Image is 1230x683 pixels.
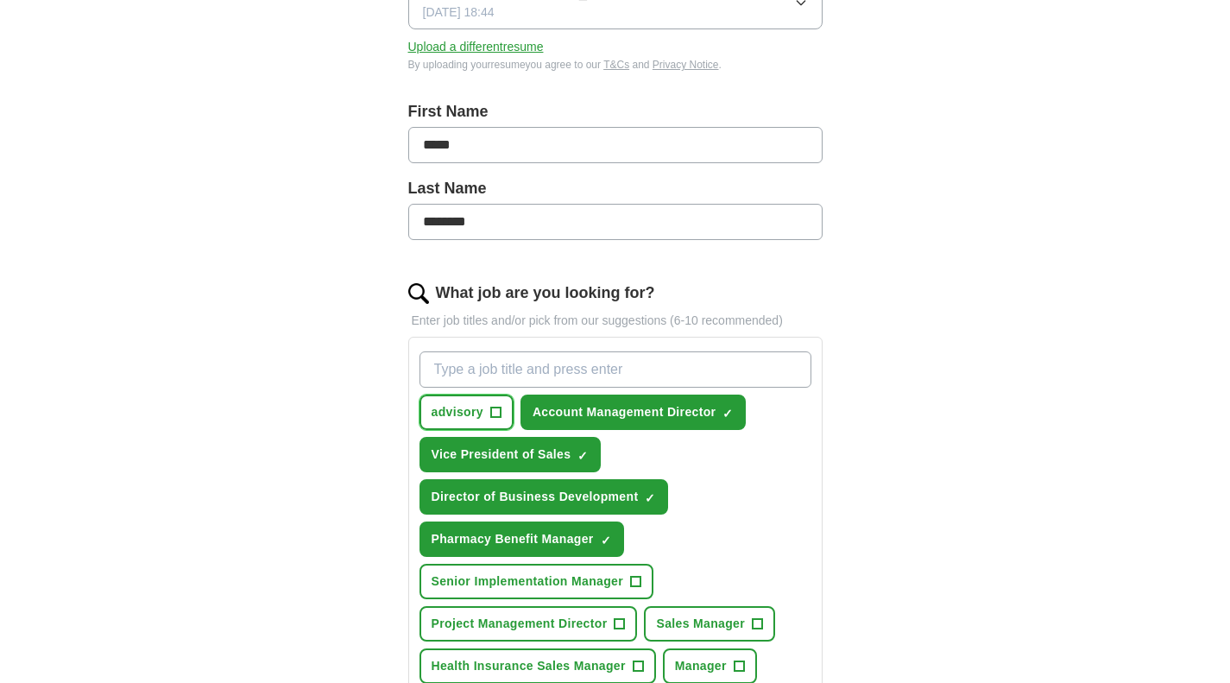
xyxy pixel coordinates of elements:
button: Pharmacy Benefit Manager✓ [419,522,624,557]
input: Type a job title and press enter [419,351,811,388]
a: T&Cs [603,59,629,71]
span: Manager [675,657,727,675]
span: ✓ [645,491,655,505]
label: First Name [408,100,823,123]
span: Account Management Director [533,403,716,421]
label: Last Name [408,177,823,200]
button: Director of Business Development✓ [419,479,669,515]
span: Health Insurance Sales Manager [432,657,626,675]
button: Sales Manager [644,606,775,642]
span: ✓ [577,449,588,463]
img: search.png [408,283,429,304]
button: Vice President of Sales✓ [419,437,602,472]
span: [DATE] 18:44 [423,3,495,22]
button: advisory [419,395,514,430]
span: ✓ [601,534,611,547]
span: Vice President of Sales [432,446,571,464]
a: Privacy Notice [653,59,719,71]
button: Account Management Director✓ [520,395,746,430]
button: Senior Implementation Manager [419,564,654,599]
span: Director of Business Development [432,488,639,506]
span: Sales Manager [656,615,745,633]
span: Project Management Director [432,615,608,633]
p: Enter job titles and/or pick from our suggestions (6-10 recommended) [408,312,823,330]
button: Upload a differentresume [408,38,544,56]
span: advisory [432,403,483,421]
button: Project Management Director [419,606,638,642]
span: Pharmacy Benefit Manager [432,530,594,548]
span: ✓ [722,407,733,421]
div: By uploading your resume you agree to our and . [408,57,823,73]
span: Senior Implementation Manager [432,572,624,591]
label: What job are you looking for? [436,281,655,305]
